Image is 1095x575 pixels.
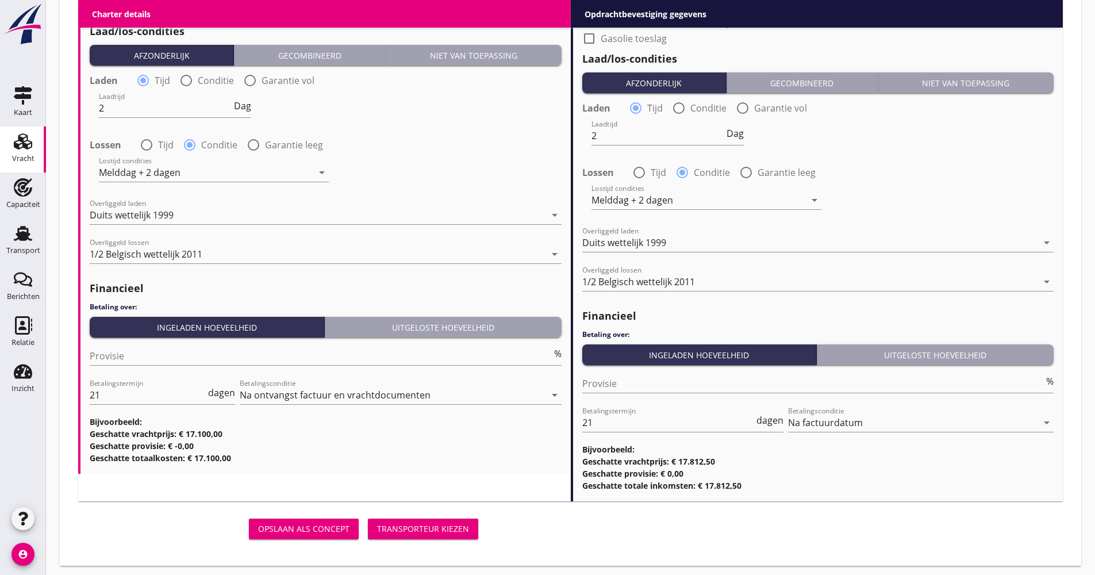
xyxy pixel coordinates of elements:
label: Gasolie toeslag [601,33,667,44]
img: logo-small.a267ee39.svg [2,3,44,45]
div: Capaciteit [6,201,40,208]
h3: Bijvoorbeeld: [90,416,562,428]
h3: Geschatte provisie: € 0,00 [582,467,1054,480]
button: Ingeladen hoeveelheid [90,317,325,338]
button: Opslaan als concept [249,519,359,539]
button: Afzonderlijk [90,45,234,66]
label: Conditie [201,139,237,151]
label: Tijd [651,167,666,178]
button: Ingeladen hoeveelheid [582,344,817,365]
button: Uitgeloste hoeveelheid [325,317,562,338]
div: Duits wettelijk 1999 [582,237,666,248]
h3: Geschatte provisie: € -0,00 [90,440,562,452]
input: Provisie [90,347,552,365]
strong: Laden [90,75,118,86]
h3: Geschatte vrachtprijs: € 17.100,00 [90,428,562,440]
span: Dag [727,129,744,138]
span: Dag [234,101,251,110]
div: Na factuurdatum [788,417,863,428]
div: dagen [754,416,783,425]
label: Garantie vol [754,102,807,114]
strong: Lossen [582,167,614,178]
div: Ingeladen hoeveelheid [94,321,320,333]
button: Niet van toepassing [386,45,561,66]
label: Onder voorbehoud van voorgaande reis [601,17,775,28]
input: Laadtijd [591,126,724,145]
label: Conditie [690,102,727,114]
h3: Geschatte totale inkomsten: € 17.812,50 [582,480,1054,492]
h2: Financieel [90,281,562,296]
h2: Financieel [582,308,1054,324]
i: arrow_drop_down [808,193,821,207]
i: arrow_drop_down [548,388,562,402]
label: Stremming/ijstoeslag [601,1,693,12]
i: arrow_drop_down [1040,416,1054,430]
button: Transporteur kiezen [368,519,478,539]
div: 1/2 Belgisch wettelijk 2011 [582,277,695,287]
div: Niet van toepassing [390,49,556,62]
input: Betalingstermijn [90,386,206,404]
div: Berichten [7,293,40,300]
label: Garantie leeg [758,167,816,178]
div: Uitgeloste hoeveelheid [821,349,1049,361]
input: Provisie [582,374,1044,393]
div: Opslaan als concept [258,523,349,535]
h4: Betaling over: [90,302,562,312]
div: Kaart [14,109,32,116]
label: Tijd [155,75,170,86]
label: Tijd [158,139,174,151]
div: Transport [6,247,40,254]
div: Afzonderlijk [94,49,229,62]
div: Transporteur kiezen [377,523,469,535]
div: Uitgeloste hoeveelheid [329,321,557,333]
label: Tijd [647,102,663,114]
div: Vracht [12,155,34,162]
div: Relatie [11,339,34,346]
div: % [552,349,562,358]
div: Inzicht [11,385,34,392]
button: Uitgeloste hoeveelheid [817,344,1054,365]
button: Gecombineerd [727,72,878,93]
label: Conditie [198,75,234,86]
label: Garantie vol [262,75,314,86]
i: arrow_drop_down [1040,275,1054,289]
div: Melddag + 2 dagen [99,167,180,178]
div: 1/2 Belgisch wettelijk 2011 [90,249,202,259]
div: dagen [206,388,235,397]
div: Ingeladen hoeveelheid [587,349,812,361]
h3: Geschatte vrachtprijs: € 17.812,50 [582,455,1054,467]
h3: Geschatte totaalkosten: € 17.100,00 [90,452,562,464]
strong: Laden [582,102,610,114]
i: arrow_drop_down [548,247,562,261]
button: Niet van toepassing [878,72,1054,93]
input: Laadtijd [99,99,232,117]
h4: Betaling over: [582,329,1054,340]
div: Niet van toepassing [883,77,1049,89]
i: arrow_drop_down [315,166,329,179]
div: Afzonderlijk [587,77,721,89]
i: arrow_drop_down [548,208,562,222]
div: Duits wettelijk 1999 [90,210,174,220]
input: Betalingstermijn [582,413,755,432]
div: Na ontvangst factuur en vrachtdocumenten [240,390,431,400]
label: Gasolie toeslag [108,5,174,17]
h2: Laad/los-condities [90,24,562,39]
button: Gecombineerd [234,45,386,66]
i: arrow_drop_down [1040,236,1054,250]
div: Gecombineerd [239,49,381,62]
strong: Lossen [90,139,121,151]
div: Melddag + 2 dagen [591,195,673,205]
label: Conditie [694,167,730,178]
button: Afzonderlijk [582,72,727,93]
div: Gecombineerd [731,77,873,89]
i: account_circle [11,543,34,566]
h2: Laad/los-condities [582,51,1054,67]
div: % [1044,377,1054,386]
h3: Bijvoorbeeld: [582,443,1054,455]
label: Garantie leeg [265,139,323,151]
